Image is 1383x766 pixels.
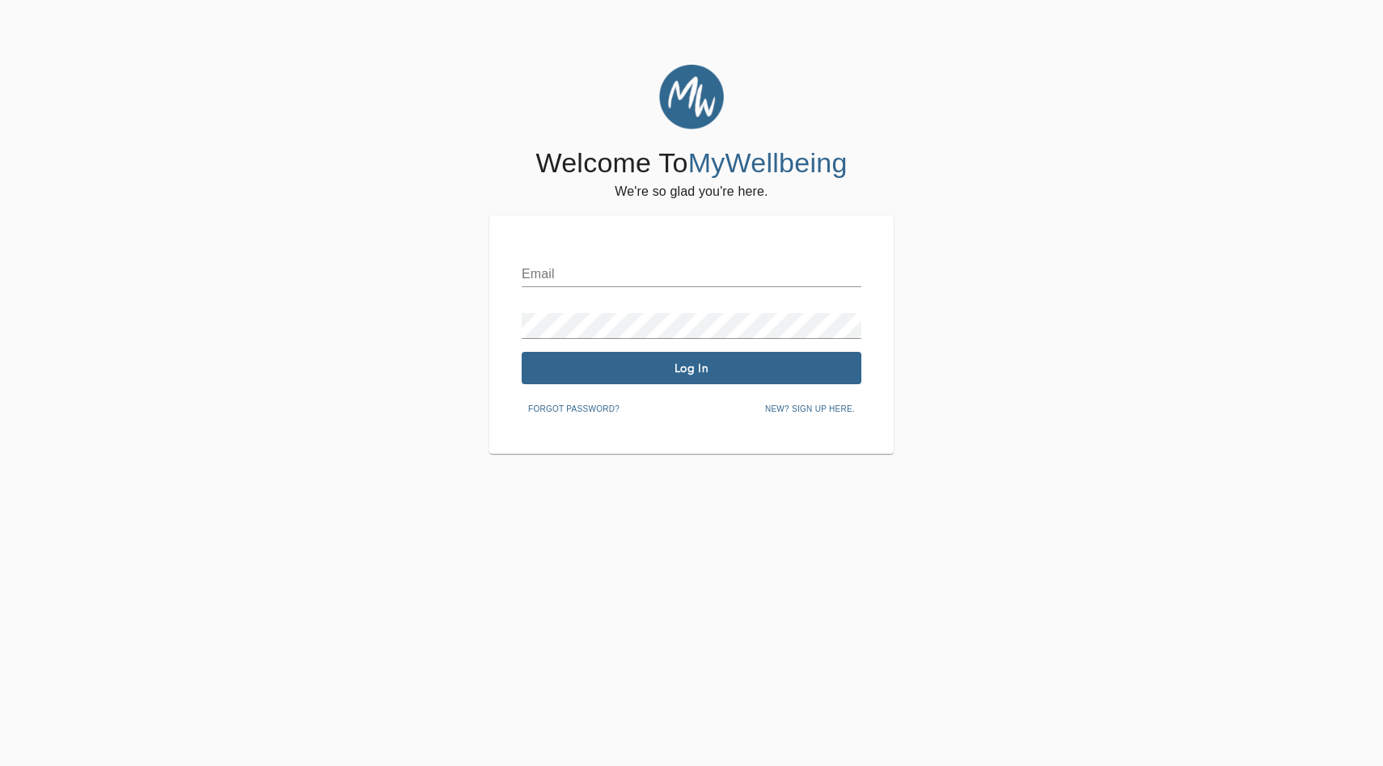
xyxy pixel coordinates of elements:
[759,397,861,421] button: New? Sign up here.
[522,397,626,421] button: Forgot password?
[688,147,848,178] span: MyWellbeing
[535,146,847,180] h4: Welcome To
[528,361,855,376] span: Log In
[522,352,861,384] button: Log In
[765,402,855,417] span: New? Sign up here.
[522,401,626,414] a: Forgot password?
[615,180,768,203] h6: We're so glad you're here.
[528,402,620,417] span: Forgot password?
[659,65,724,129] img: MyWellbeing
